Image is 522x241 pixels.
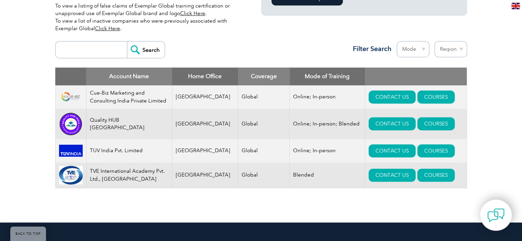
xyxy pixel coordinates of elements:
input: Search [127,41,165,58]
a: CONTACT US [369,144,416,157]
a: CONTACT US [369,91,416,104]
td: Quality HUB [GEOGRAPHIC_DATA] [86,109,172,139]
img: contact-chat.png [487,207,504,224]
td: Global [238,85,290,109]
td: Global [238,109,290,139]
td: [GEOGRAPHIC_DATA] [172,162,238,188]
img: d3234973-b6af-ec11-983f-002248d39118-logo.gif [59,166,83,184]
h3: Filter Search [349,45,392,53]
a: COURSES [417,169,455,182]
td: Online; In-person; Blended [290,109,365,139]
a: COURSES [417,144,455,157]
img: cdaf935f-6ff2-ef11-be21-002248955c5a-logo.png [59,145,83,157]
th: Mode of Training: activate to sort column ascending [290,68,365,85]
th: Coverage: activate to sort column ascending [238,68,290,85]
a: COURSES [417,91,455,104]
td: Online; In-person [290,139,365,162]
img: en [511,3,520,9]
td: TUV India Pvt. Limited [86,139,172,162]
th: : activate to sort column ascending [365,68,467,85]
td: Blended [290,162,365,188]
a: CONTACT US [369,117,416,130]
td: Cue-Biz Marketing and Consulting India Private Limited [86,85,172,109]
img: b118c505-f3a0-ea11-a812-000d3ae11abd-logo.png [59,91,83,103]
td: TVE International Academy Pvt. Ltd., [GEOGRAPHIC_DATA] [86,162,172,188]
a: COURSES [417,117,455,130]
a: Click Here [180,10,205,16]
img: 1f5f17b3-71f2-ef11-be21-002248955c5a-logo.png [59,112,83,136]
td: [GEOGRAPHIC_DATA] [172,139,238,162]
th: Home Office: activate to sort column ascending [172,68,238,85]
th: Account Name: activate to sort column descending [86,68,172,85]
a: BACK TO TOP [10,227,46,241]
td: Global [238,139,290,162]
td: [GEOGRAPHIC_DATA] [172,109,238,139]
a: Click Here [95,25,120,32]
p: To view a listing of false claims of Exemplar Global training certification or unapproved use of ... [55,2,241,32]
td: Global [238,162,290,188]
td: [GEOGRAPHIC_DATA] [172,85,238,109]
td: Online; In-person [290,85,365,109]
a: CONTACT US [369,169,416,182]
